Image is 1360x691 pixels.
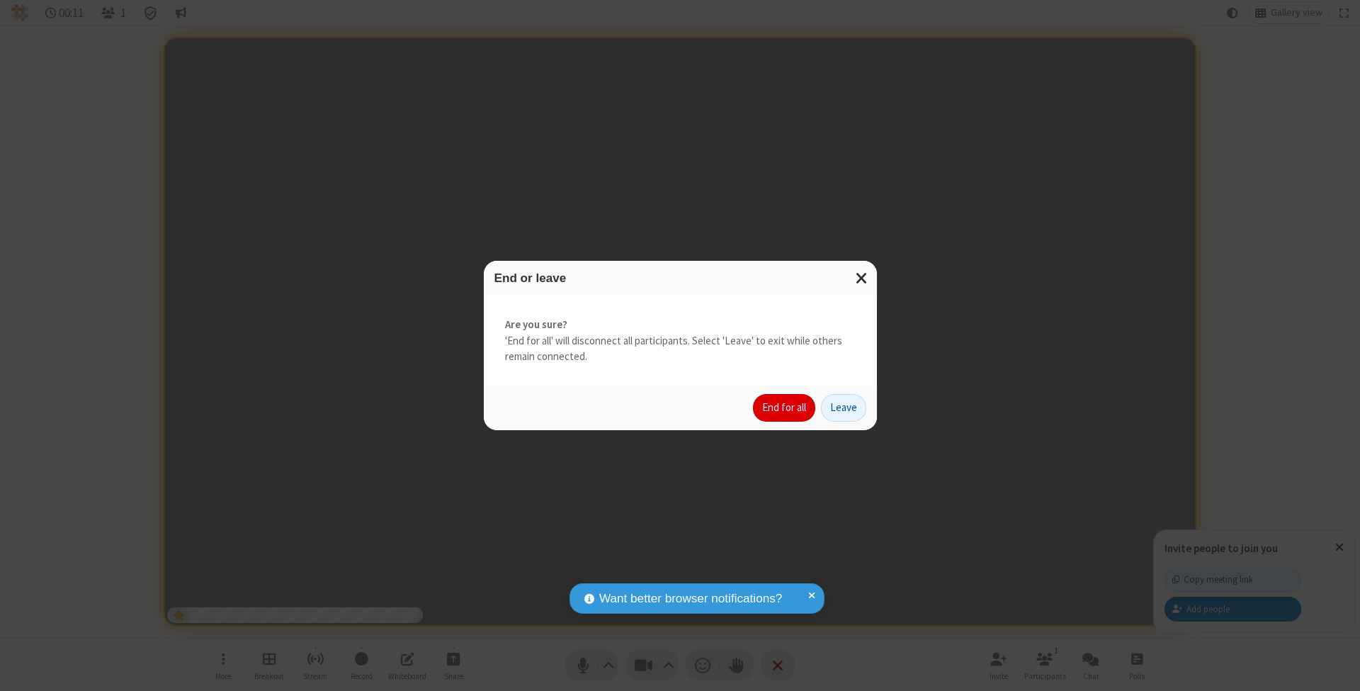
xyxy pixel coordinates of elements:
button: End for all [753,394,815,422]
button: Close modal [847,261,877,296]
span: Want better browser notifications? [599,590,782,608]
div: 'End for all' will disconnect all participants. Select 'Leave' to exit while others remain connec... [484,296,877,386]
h3: End or leave [494,271,866,285]
strong: Are you sure? [505,317,856,333]
button: Leave [821,394,866,422]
